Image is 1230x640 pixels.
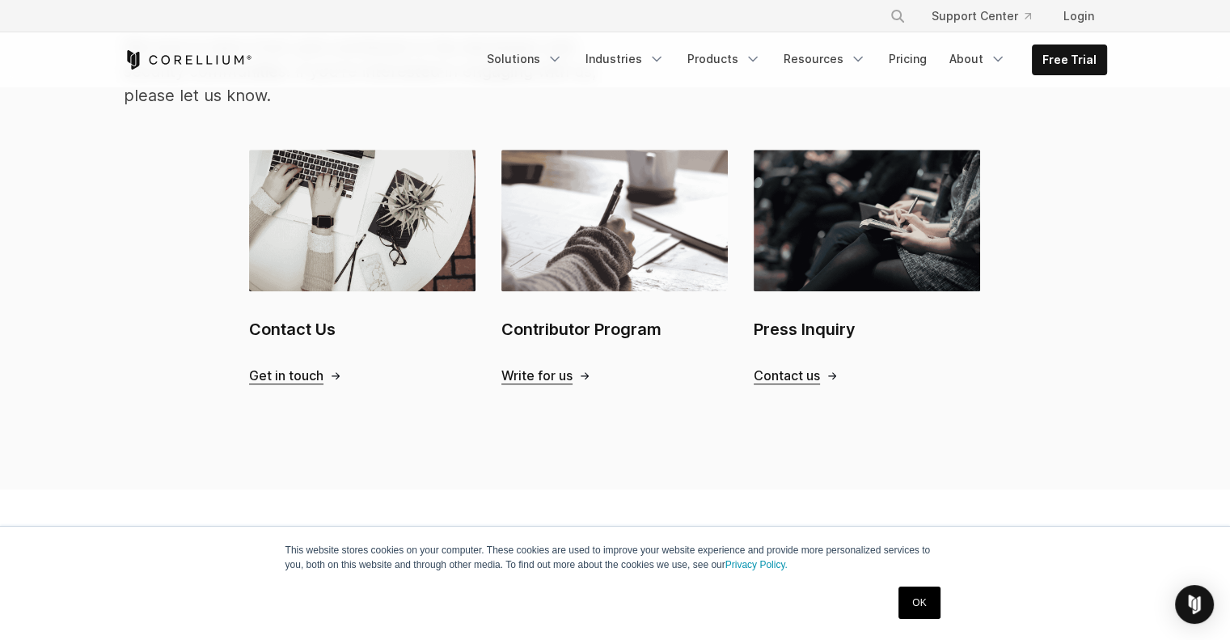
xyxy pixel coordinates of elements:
p: This website stores cookies on your computer. These cookies are used to improve your website expe... [285,543,945,572]
div: Navigation Menu [477,45,1107,75]
h2: Contact Us [249,317,476,341]
span: Write for us [501,367,573,384]
img: Press Inquiry [754,150,980,290]
img: Contributor Program [501,150,728,290]
div: Open Intercom Messenger [1175,585,1214,624]
a: Industries [576,45,674,74]
a: Press Inquiry Press Inquiry Contact us [754,150,980,384]
a: About [940,45,1016,74]
a: Contact Us Contact Us Get in touch [249,150,476,384]
a: Contributor Program Contributor Program Write for us [501,150,728,384]
a: OK [898,587,940,619]
h2: Press Inquiry [754,317,980,341]
a: Login [1050,2,1107,31]
div: Navigation Menu [870,2,1107,31]
span: Contact us [754,367,820,384]
img: Contact Us [249,150,476,290]
a: Free Trial [1033,45,1106,74]
a: Pricing [879,45,936,74]
h2: Contributor Program [501,317,728,341]
a: Resources [774,45,876,74]
a: Corellium Home [124,50,252,70]
a: Privacy Policy. [725,559,788,570]
button: Search [883,2,912,31]
a: Solutions [477,45,573,74]
a: Products [678,45,771,74]
a: Support Center [919,2,1044,31]
span: Get in touch [249,367,323,384]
